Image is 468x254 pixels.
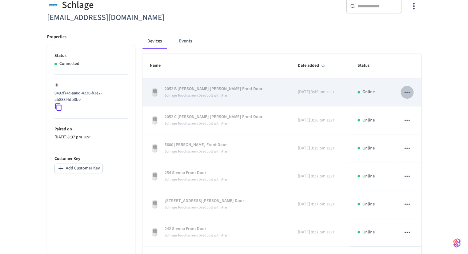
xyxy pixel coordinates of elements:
[362,117,375,124] p: Online
[298,229,326,236] span: [DATE] 8:37 pm
[165,149,230,154] span: Schlage Touchscreen Deadbolt with Alarm
[150,87,160,97] img: Schlage Sense Smart Deadbolt with Camelot Trim, Front
[150,171,160,181] img: Schlage Sense Smart Deadbolt with Camelot Trim, Front
[165,121,230,126] span: Schlage Touchscreen Deadbolt with Alarm
[54,90,125,103] p: 0492f74c-aa8d-4230-b2e2-ab888f4db3be
[298,229,334,236] div: Europe/Bucharest
[298,145,326,152] span: [DATE] 3:19 pm
[298,117,334,124] div: Europe/Bucharest
[453,238,461,248] img: SeamLogoGradient.69752ec5.svg
[165,233,230,238] span: Schlage Touchscreen Deadbolt with Alarm
[59,61,79,67] p: Connected
[142,34,167,49] button: Devices
[150,227,160,237] img: Schlage Sense Smart Deadbolt with Camelot Trim, Front
[298,201,326,208] span: [DATE] 8:37 pm
[298,117,326,124] span: [DATE] 3:38 pm
[327,230,334,235] span: EEST
[327,174,334,179] span: EEST
[165,93,230,98] span: Schlage Touchscreen Deadbolt with Alarm
[54,134,82,141] span: [DATE] 8:37 pm
[165,198,244,204] p: [STREET_ADDRESS][PERSON_NAME] Door
[327,89,334,95] span: EEST
[47,11,230,24] h6: [EMAIL_ADDRESS][DOMAIN_NAME]
[150,115,160,125] img: Schlage Sense Smart Deadbolt with Camelot Trim, Front
[47,34,66,40] p: Properties
[165,142,230,148] p: 5600 [PERSON_NAME] Front Door
[54,53,128,59] p: Status
[83,135,91,140] span: EEST
[150,61,169,70] span: Name
[327,202,334,207] span: EEST
[54,126,128,133] p: Paired on
[150,199,160,209] img: Schlage Sense Smart Deadbolt with Camelot Trim, Front
[54,164,103,173] button: Add Customer Key
[165,170,230,176] p: 254 Sienna Front Door
[54,134,91,141] div: Europe/Bucharest
[54,156,128,162] p: Customer Key
[362,173,375,180] p: Online
[165,114,262,120] p: 2052 C [PERSON_NAME] [PERSON_NAME] Front Door
[165,86,262,92] p: 2052 B [PERSON_NAME] [PERSON_NAME] Front Door
[362,145,375,152] p: Online
[327,146,334,151] span: EEST
[298,173,326,180] span: [DATE] 8:37 pm
[174,34,197,49] button: Events
[142,34,421,49] div: connected account tabs
[358,61,378,70] span: Status
[362,89,375,95] p: Online
[298,89,326,95] span: [DATE] 3:49 pm
[298,173,334,180] div: Europe/Bucharest
[298,145,334,152] div: Europe/Bucharest
[165,226,230,232] p: 242 Sienna Front Door
[362,201,375,208] p: Online
[165,205,230,210] span: Schlage Touchscreen Deadbolt with Alarm
[150,143,160,153] img: Schlage Sense Smart Deadbolt with Camelot Trim, Front
[298,61,327,70] span: Date added
[54,82,128,89] p: ID
[298,201,334,208] div: Europe/Bucharest
[165,177,230,182] span: Schlage Touchscreen Deadbolt with Alarm
[362,229,375,236] p: Online
[327,118,334,123] span: EEST
[298,89,334,95] div: Europe/Bucharest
